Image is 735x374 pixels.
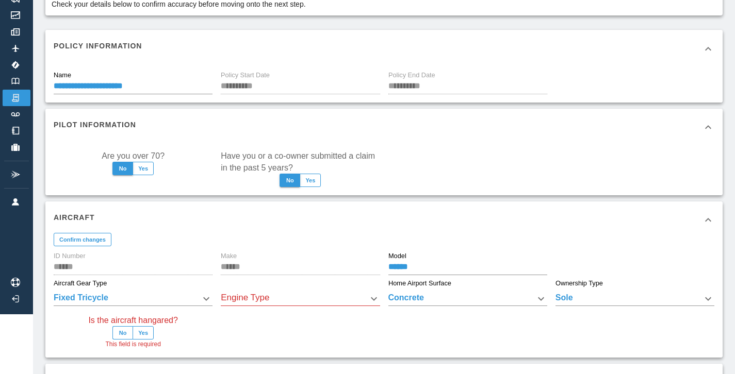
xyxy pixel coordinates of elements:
h6: Pilot Information [54,119,136,130]
h6: Aircraft [54,212,95,223]
div: Aircraft [45,201,723,239]
label: Are you over 70? [102,150,165,162]
button: No [112,326,133,339]
div: Fixed Tricycle [54,292,213,306]
label: Ownership Type [556,279,603,288]
button: Confirm changes [54,233,111,246]
label: Name [54,71,71,80]
label: Is the aircraft hangared? [88,314,177,326]
label: Aircraft Gear Type [54,279,107,288]
label: ID Number [54,251,86,261]
label: Have you or a co-owner submitted a claim in the past 5 years? [221,150,380,174]
button: No [280,174,300,187]
button: Yes [300,174,321,187]
button: No [112,162,133,175]
div: Policy Information [45,30,723,67]
label: Home Airport Surface [388,279,451,288]
label: Make [221,251,237,261]
div: Sole [556,292,714,306]
label: Policy End Date [388,71,435,80]
h6: Policy Information [54,40,142,52]
label: Model [388,251,406,261]
div: Concrete [388,292,547,306]
label: Policy Start Date [221,71,270,80]
span: This field is required [105,339,160,350]
div: Pilot Information [45,109,723,146]
button: Yes [133,326,154,339]
button: Yes [133,162,154,175]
